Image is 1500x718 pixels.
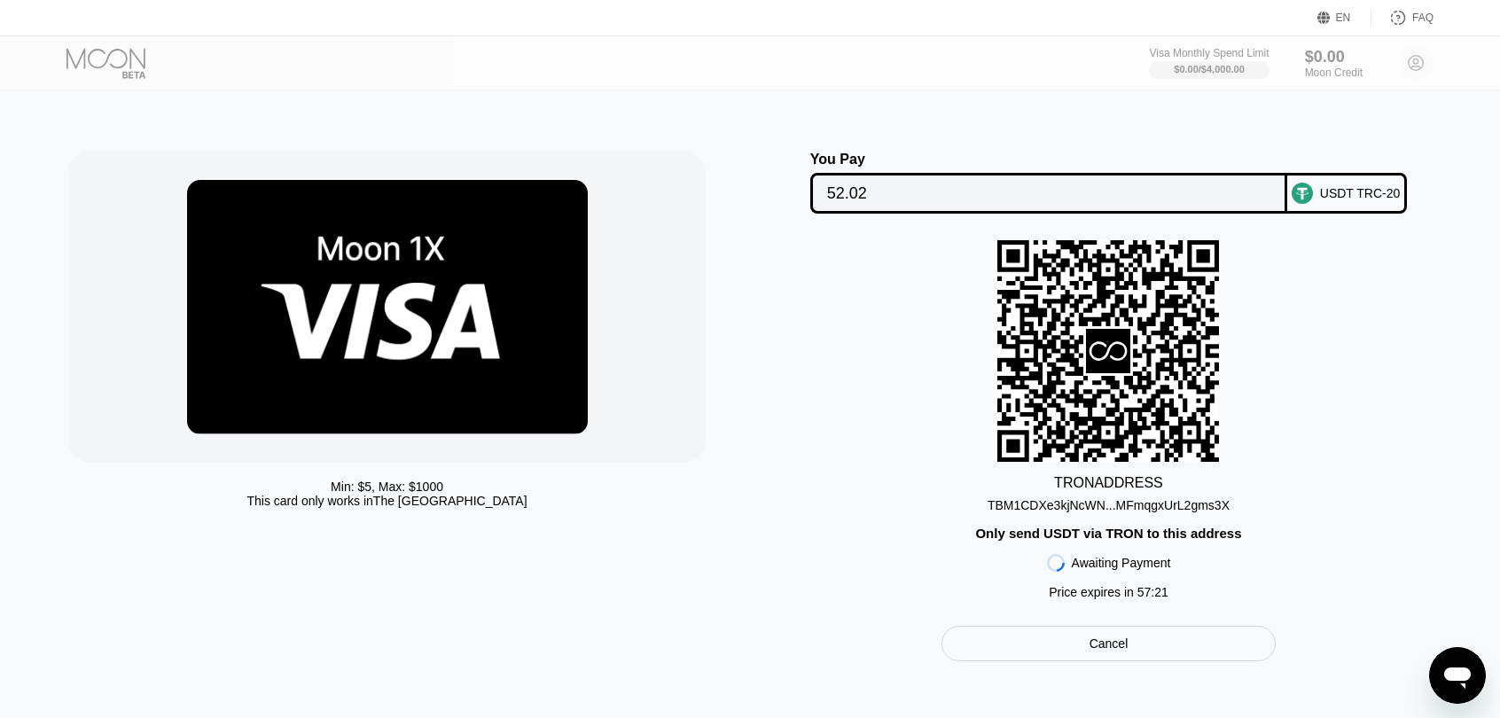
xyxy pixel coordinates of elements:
div: FAQ [1371,9,1434,27]
div: This card only works in The [GEOGRAPHIC_DATA] [246,494,527,508]
div: Visa Monthly Spend Limit$0.00/$4,000.00 [1149,47,1269,79]
div: USDT TRC-20 [1320,186,1401,200]
div: Price expires in [1049,585,1168,599]
div: Cancel [941,626,1276,661]
div: Min: $ 5 , Max: $ 1000 [331,480,443,494]
div: $0.00 / $4,000.00 [1174,64,1245,74]
div: You PayUSDT TRC-20 [768,152,1449,214]
iframe: زر إطلاق نافذة المراسلة [1429,647,1486,704]
div: Awaiting Payment [1072,556,1171,570]
div: Visa Monthly Spend Limit [1149,47,1269,59]
div: TBM1CDXe3kjNcWN...MFmqgxUrL2gms3X [988,491,1230,512]
div: EN [1317,9,1371,27]
div: Only send USDT via TRON to this address [975,526,1241,541]
div: You Pay [810,152,1287,168]
div: Cancel [1090,636,1129,652]
div: TBM1CDXe3kjNcWN...MFmqgxUrL2gms3X [988,498,1230,512]
div: TRON ADDRESS [1054,475,1163,491]
span: 57 : 21 [1137,585,1168,599]
div: EN [1336,12,1351,24]
div: FAQ [1412,12,1434,24]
